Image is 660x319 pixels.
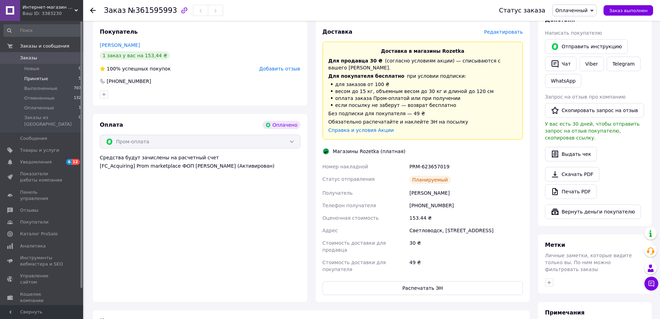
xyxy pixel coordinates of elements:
span: Товары и услуги [20,147,59,153]
button: Выдать чек [545,147,597,161]
div: Вернуться назад [90,7,96,14]
span: Покупатель [100,28,138,35]
div: при условии подписки: [328,73,517,79]
span: Выполненные [24,85,58,92]
div: Средства будут зачислены на расчетный счет [100,154,300,169]
div: [PHONE_NUMBER] [106,78,152,85]
span: Заказ выполнен [609,8,648,13]
span: 0 [79,66,81,72]
div: Планируемый [410,176,451,184]
span: Для продавца 30 ₴ [328,58,383,64]
span: Запрос на отзыв про компанию [545,94,626,100]
button: Чат с покупателем [644,277,658,291]
div: 49 ₴ [408,256,524,276]
span: 6 [66,159,72,165]
a: Telegram [607,57,641,71]
button: Распечатать ЭН [323,281,523,295]
span: 100% [107,66,121,72]
span: Получатель [323,190,353,196]
div: Статус заказа [499,7,545,14]
span: 707 [74,85,81,92]
span: Телефон получателя [323,203,376,208]
a: Viber [579,57,604,71]
button: Отправить инструкцию [545,39,628,54]
button: Заказ выполнен [604,5,653,16]
div: 1 заказ у вас на 153,44 ₴ [100,51,170,60]
div: 153.44 ₴ [408,212,524,224]
div: 30 ₴ [408,237,524,256]
span: Отмененные [24,95,54,101]
li: оплата заказа Пром-оплатой или при получении [328,95,517,102]
span: Примечания [545,309,584,316]
span: Метки [545,242,565,248]
span: Оплаченный [555,8,588,13]
span: Статус отправления [323,176,375,182]
a: WhatsApp [545,74,581,88]
span: Оплаченные [24,105,54,111]
a: Справка и условия Акции [328,127,394,133]
span: 0 [79,115,81,127]
a: Скачать PDF [545,167,599,182]
span: Показатели работы компании [20,171,64,183]
span: Принятые [24,76,48,82]
span: Заказы из [GEOGRAPHIC_DATA] [24,115,79,127]
div: Без подписки для покупателя — 49 ₴ [328,110,517,117]
span: Для покупателя бесплатно [328,73,405,79]
span: Покупатели [20,219,49,225]
button: Скопировать запрос на отзыв [545,103,644,118]
a: Печать PDF [545,184,597,199]
span: Каталог ProSale [20,231,58,237]
div: Магазины Rozetka (платная) [331,148,407,155]
span: Редактировать [484,29,523,35]
a: [PERSON_NAME] [100,42,140,48]
span: Новые [24,66,39,72]
div: [PHONE_NUMBER] [408,199,524,212]
span: Добавить отзыв [259,66,300,72]
span: Сообщения [20,135,47,142]
span: Написать покупателю [545,30,602,36]
span: У вас есть 30 дней, чтобы отправить запрос на отзыв покупателю, скопировав ссылку. [545,121,640,141]
span: Уведомления [20,159,52,165]
span: Инструменты вебмастера и SEO [20,255,64,267]
div: PRM-623657019 [408,160,524,173]
div: (согласно условиям акции) — списываются с вашего [PERSON_NAME]. [328,57,517,71]
span: Номер накладной [323,164,368,169]
span: 132 [74,95,81,101]
span: Доставка в магазины Rozetka [381,48,464,54]
button: Чат [545,57,577,71]
span: Оплата [100,121,123,128]
span: 12 [72,159,80,165]
span: 5 [79,76,81,82]
span: Управление сайтом [20,273,64,285]
div: успешных покупок [100,65,171,72]
div: [FC_Acquiring] Prom marketplace ФОП [PERSON_NAME] (Активирован) [100,162,300,169]
span: Стоимость доставки для покупателя [323,260,386,272]
span: Интернет-магазин АВТОВИНТ [23,4,74,10]
span: 1 [79,105,81,111]
span: Заказы [20,55,37,61]
li: если посылку не заберут — возврат бесплатно [328,102,517,109]
span: Панель управления [20,189,64,202]
div: Ваш ID: 3383230 [23,10,83,17]
li: весом до 15 кг, объемным весом до 30 кг и длиной до 120 см [328,88,517,95]
button: Вернуть деньги покупателю [545,204,641,219]
span: №361595993 [128,6,177,15]
span: Заказы и сообщения [20,43,69,49]
div: Светловодск, [STREET_ADDRESS] [408,224,524,237]
span: Доставка [323,28,353,35]
span: Оценочная стоимость [323,215,379,221]
input: Поиск [3,24,82,37]
span: Личные заметки, которые видите только вы. По ним можно фильтровать заказы [545,253,632,272]
span: Заказ [104,6,126,15]
span: Отзывы [20,207,38,213]
span: Стоимость доставки для продавца [323,240,386,253]
div: Обязательно распечатайте и наклейте ЭН на посылку [328,118,517,125]
span: Адрес [323,228,338,233]
li: для заказов от 100 ₴ [328,81,517,88]
span: Кошелек компании [20,291,64,304]
span: Аналитика [20,243,46,249]
div: [PERSON_NAME] [408,187,524,199]
div: Оплачено [263,121,300,129]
